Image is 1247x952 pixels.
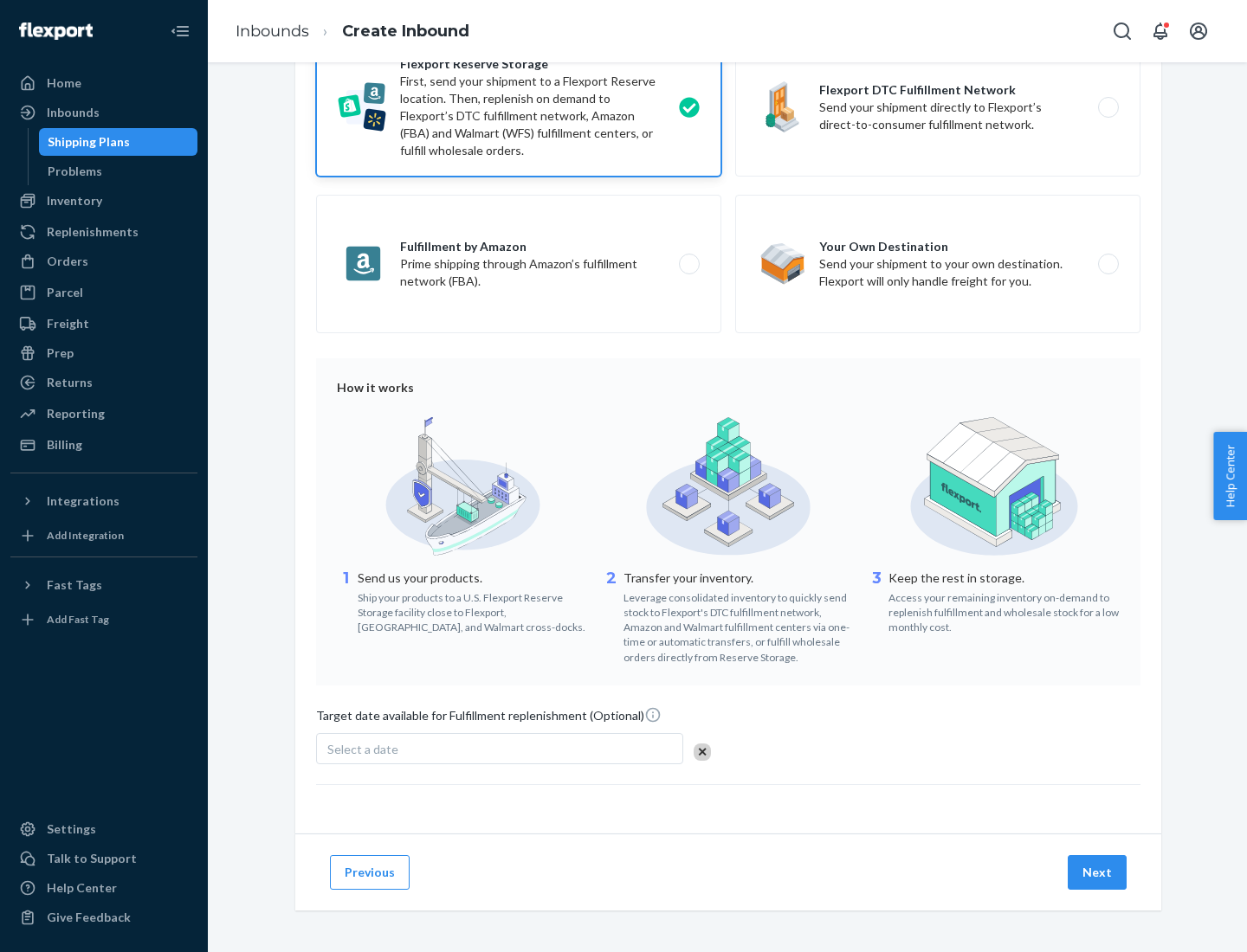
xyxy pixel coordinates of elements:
[10,606,197,634] a: Add Fast Tag
[48,163,102,180] div: Problems
[868,568,885,634] div: 3
[163,14,197,48] button: Close Navigation
[39,158,198,185] a: Problems
[47,820,96,838] div: Settings
[1143,14,1178,48] button: Open notifications
[10,845,197,872] a: Talk to Support
[10,99,197,126] a: Inbounds
[327,742,398,756] span: Select a date
[10,187,197,215] a: Inventory
[47,223,139,241] div: Replenishments
[316,706,662,731] span: Target date available for Fulfillment replenishment (Optional)
[1105,14,1140,48] button: Open Search Box
[10,522,197,550] a: Add Integration
[47,492,120,510] div: Integrations
[47,436,82,453] div: Billing
[1213,432,1247,520] button: Help Center
[47,612,109,627] div: Add Fast Tag
[47,315,89,332] div: Freight
[47,405,105,422] div: Reporting
[10,339,197,367] a: Prep
[222,6,483,57] ol: breadcrumbs
[337,568,354,634] div: 1
[47,74,81,92] div: Home
[10,400,197,428] a: Reporting
[10,815,197,843] a: Settings
[47,374,93,391] div: Returns
[623,569,855,587] p: Transfer your inventory.
[19,23,93,40] img: Flexport logo
[47,284,83,301] div: Parcel
[47,192,102,209] div: Inventory
[48,133,130,151] div: Shipping Plans
[47,344,74,362] div: Prep
[10,431,197,459] a: Billing
[47,879,117,897] div: Help Center
[1068,855,1127,890] button: Next
[47,850,137,867] div: Talk to Support
[1181,14,1216,48] button: Open account menu
[358,587,589,634] div: Ship your products to a U.S. Flexport Reserve Storage facility close to Flexport, [GEOGRAPHIC_DAT...
[342,22,469,41] a: Create Inbound
[603,568,620,665] div: 2
[623,587,855,665] div: Leverage consolidated inventory to quickly send stock to Flexport's DTC fulfillment network, Amaz...
[10,69,197,97] a: Home
[47,104,100,121] div: Inbounds
[236,22,309,41] a: Inbounds
[10,279,197,306] a: Parcel
[10,571,197,599] button: Fast Tags
[39,128,198,156] a: Shipping Plans
[10,310,197,338] a: Freight
[10,904,197,931] button: Give Feedback
[10,218,197,246] a: Replenishments
[10,874,197,902] a: Help Center
[358,569,589,587] p: Send us your products.
[47,253,88,270] div: Orders
[47,909,131,926] div: Give Feedback
[337,379,1120,396] div: How it works
[888,587,1120,634] div: Access your remaining inventory on-demand to replenish fulfillment and wholesale stock for a low ...
[330,855,410,890] button: Previous
[10,369,197,396] a: Returns
[10,487,197,515] button: Integrations
[47,528,124,543] div: Add Integration
[47,576,102,594] div: Fast Tags
[10,248,197,275] a: Orders
[888,569,1120,587] p: Keep the rest in storage.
